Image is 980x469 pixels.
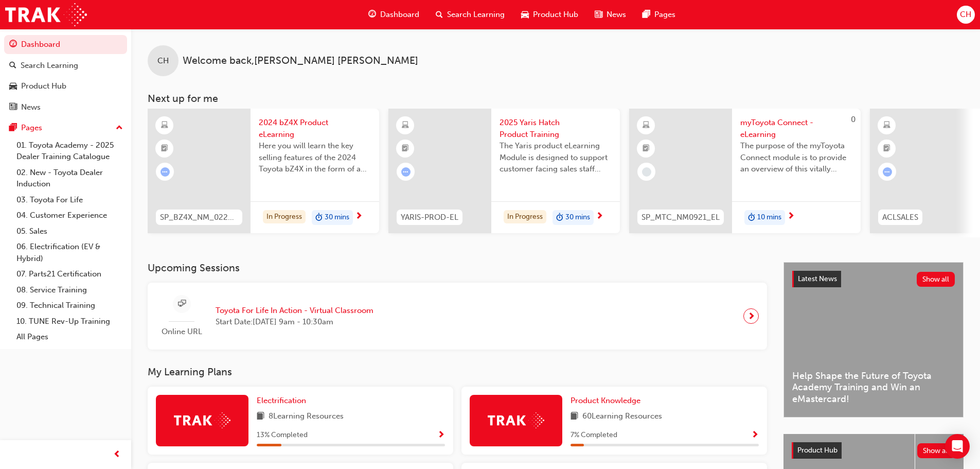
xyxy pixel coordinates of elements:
span: guage-icon [368,8,376,21]
h3: Upcoming Sessions [148,262,767,274]
a: 10. TUNE Rev-Up Training [12,314,127,329]
span: Pages [654,9,675,21]
span: learningResourceType_ELEARNING-icon [161,119,168,132]
span: Product Hub [533,9,578,21]
span: Help Shape the Future of Toyota Academy Training and Win an eMastercard! [792,370,955,405]
span: pages-icon [643,8,650,21]
span: search-icon [436,8,443,21]
button: Pages [4,118,127,137]
a: 02. New - Toyota Dealer Induction [12,165,127,192]
a: Dashboard [4,35,127,54]
span: CH [157,55,169,67]
a: 03. Toyota For Life [12,192,127,208]
span: SP_MTC_NM0921_EL [642,212,720,223]
span: search-icon [9,61,16,71]
span: guage-icon [9,40,17,49]
a: Trak [5,3,87,26]
span: next-icon [596,212,603,221]
span: Toyota For Life In Action - Virtual Classroom [216,305,373,317]
div: In Progress [504,210,546,224]
span: Latest News [798,274,837,283]
button: Show Progress [437,429,445,442]
span: Here you will learn the key selling features of the 2024 Toyota bZ4X in the form of a virtual 6-p... [259,140,371,175]
span: next-icon [747,309,755,323]
div: Pages [21,122,42,134]
span: booktick-icon [883,142,890,155]
span: next-icon [787,212,795,221]
a: search-iconSearch Learning [427,4,513,25]
span: Welcome back , [PERSON_NAME] [PERSON_NAME] [183,55,418,67]
span: 10 mins [757,212,781,223]
span: The purpose of the myToyota Connect module is to provide an overview of this vitally important ne... [740,140,852,175]
span: booktick-icon [402,142,409,155]
button: Show all [917,272,955,287]
img: Trak [488,412,544,428]
div: In Progress [263,210,306,224]
span: ACLSALES [882,212,918,223]
span: 2025 Yaris Hatch Product Training [500,117,612,140]
span: 60 Learning Resources [582,410,662,423]
a: car-iconProduct Hub [513,4,586,25]
span: pages-icon [9,124,17,133]
span: 2024 bZ4X Product eLearning [259,117,371,140]
h3: Next up for me [131,93,980,105]
a: news-iconNews [586,4,634,25]
span: learningRecordVerb_ATTEMPT-icon [161,167,170,177]
button: DashboardSearch LearningProduct HubNews [4,33,127,118]
a: News [4,98,127,117]
span: up-icon [116,121,123,135]
span: prev-icon [113,448,121,461]
a: All Pages [12,329,127,345]
a: 09. Technical Training [12,298,127,314]
span: learningResourceType_ELEARNING-icon [643,119,650,132]
a: Latest NewsShow allHelp Shape the Future of Toyota Academy Training and Win an eMastercard! [783,262,964,418]
span: Search Learning [447,9,505,21]
span: learningResourceType_ELEARNING-icon [883,119,890,132]
span: 30 mins [565,212,590,223]
span: news-icon [9,103,17,112]
a: 04. Customer Experience [12,207,127,223]
span: Show Progress [751,431,759,440]
div: News [21,101,41,113]
span: next-icon [355,212,363,221]
div: Open Intercom Messenger [945,434,970,459]
a: Search Learning [4,56,127,75]
a: YARIS-PROD-EL2025 Yaris Hatch Product TrainingThe Yaris product eLearning Module is designed to s... [388,109,620,233]
span: SP_BZ4X_NM_0224_EL01 [160,212,238,223]
a: 05. Sales [12,223,127,239]
span: sessionType_ONLINE_URL-icon [178,298,186,310]
a: Product Hub [4,77,127,96]
a: Electrification [257,395,310,407]
button: Show all [917,443,956,458]
span: 13 % Completed [257,429,308,441]
a: SP_BZ4X_NM_0224_EL012024 bZ4X Product eLearningHere you will learn the key selling features of th... [148,109,379,233]
a: 08. Service Training [12,282,127,298]
span: Online URL [156,326,207,338]
span: YARIS-PROD-EL [401,212,458,223]
span: learningRecordVerb_ATTEMPT-icon [883,167,892,177]
span: booktick-icon [643,142,650,155]
span: learningRecordVerb_NONE-icon [642,167,651,177]
span: 0 [851,115,856,124]
a: 06. Electrification (EV & Hybrid) [12,239,127,266]
span: learningRecordVerb_ATTEMPT-icon [401,167,411,177]
span: learningResourceType_ELEARNING-icon [402,119,409,132]
span: myToyota Connect - eLearning [740,117,852,140]
a: guage-iconDashboard [360,4,427,25]
span: 30 mins [325,212,349,223]
div: Search Learning [21,60,78,72]
button: Show Progress [751,429,759,442]
a: Product Knowledge [571,395,645,407]
span: The Yaris product eLearning Module is designed to support customer facing sales staff with introd... [500,140,612,175]
a: 07. Parts21 Certification [12,266,127,282]
span: car-icon [521,8,529,21]
button: CH [957,6,975,24]
span: Product Knowledge [571,396,640,405]
a: Latest NewsShow all [792,271,955,287]
span: Dashboard [380,9,419,21]
span: 8 Learning Resources [269,410,344,423]
span: News [607,9,626,21]
span: book-icon [257,410,264,423]
span: CH [960,9,971,21]
span: Product Hub [797,446,838,455]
